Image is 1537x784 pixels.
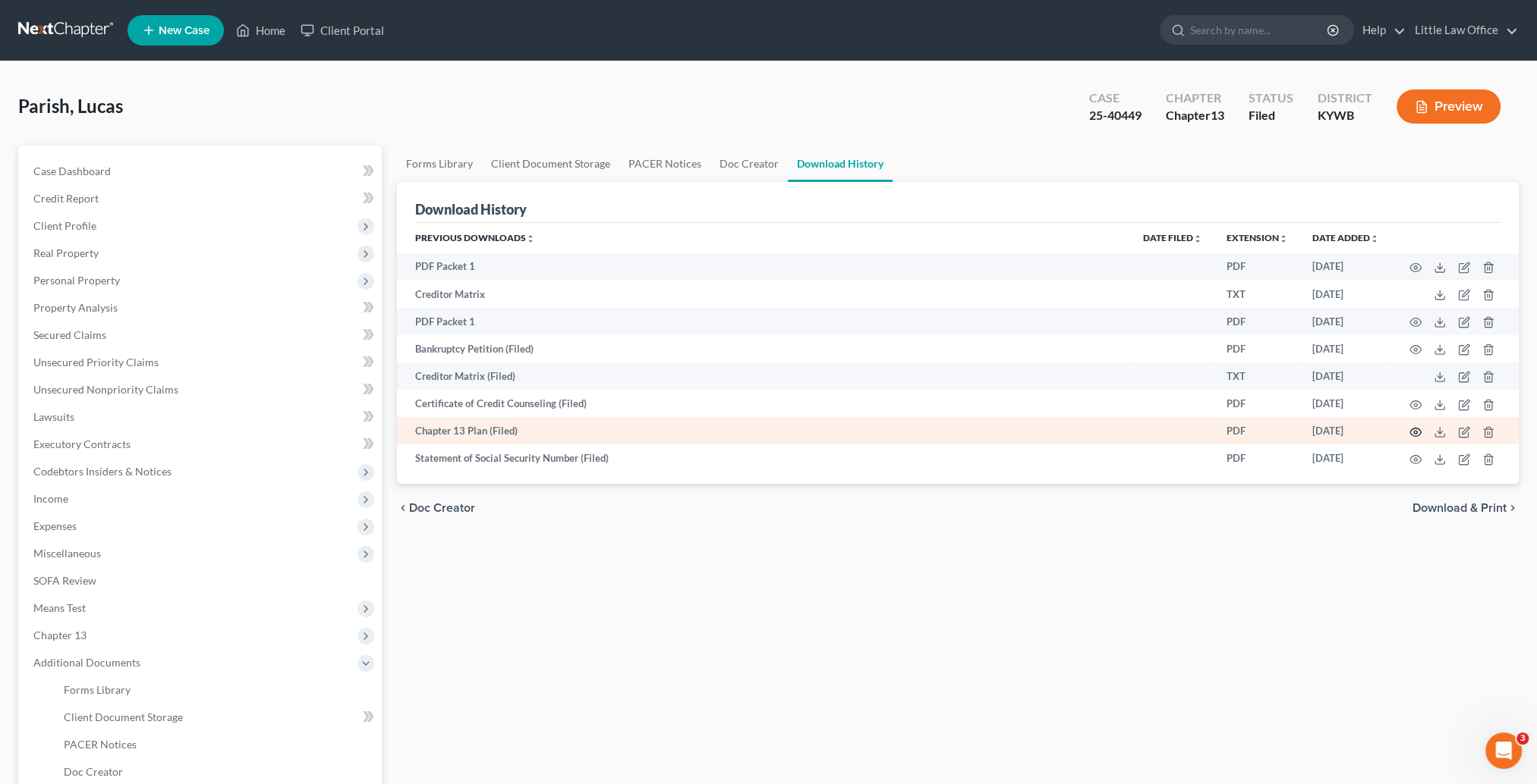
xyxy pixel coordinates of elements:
a: Unsecured Nonpriority Claims [21,376,382,403]
span: Credit Report [33,192,99,205]
td: Statement of Social Security Number (Filed) [397,444,1131,472]
td: [DATE] [1300,390,1391,417]
span: 13 [1211,108,1224,122]
td: [DATE] [1300,335,1391,362]
a: PACER Notices [52,731,382,758]
td: PDF [1214,390,1300,417]
div: District [1318,89,1372,107]
td: Creditor Matrix (Filed) [397,362,1131,390]
a: Help [1355,17,1406,44]
div: Case [1089,89,1142,107]
span: PACER Notices [64,738,137,751]
td: PDF Packet 1 [397,308,1131,335]
span: Client Profile [33,219,96,232]
a: Executory Contracts [21,431,382,458]
td: Chapter 13 Plan (Filed) [397,417,1131,444]
span: Doc Creator [64,765,123,778]
td: PDF [1214,444,1300,472]
span: Real Property [33,246,99,259]
i: unfold_more [1370,234,1379,243]
span: Expenses [33,519,77,532]
td: PDF [1214,417,1300,444]
span: Unsecured Priority Claims [33,356,159,368]
a: Extensionunfold_more [1227,232,1288,243]
button: Preview [1397,89,1501,124]
a: Unsecured Priority Claims [21,349,382,376]
a: Property Analysis [21,294,382,321]
td: [DATE] [1300,362,1391,390]
a: Previous Downloadsunfold_more [415,232,535,243]
div: Chapter [1166,107,1224,124]
a: Client Document Storage [482,146,619,182]
td: [DATE] [1300,308,1391,335]
td: TXT [1214,362,1300,390]
button: Download & Print chevron_right [1413,502,1519,514]
span: Codebtors Insiders & Notices [33,465,172,478]
a: Secured Claims [21,321,382,349]
span: Parish, Lucas [18,95,123,117]
span: Income [33,492,68,505]
a: Client Document Storage [52,704,382,731]
a: PACER Notices [619,146,710,182]
td: [DATE] [1300,253,1391,281]
span: Doc Creator [409,502,475,514]
span: Chapter 13 [33,629,87,641]
td: PDF [1214,253,1300,281]
td: Bankruptcy Petition (Filed) [397,335,1131,362]
td: Creditor Matrix [397,281,1131,308]
a: Date Filedunfold_more [1143,232,1202,243]
a: Credit Report [21,185,382,212]
div: Status [1249,89,1293,107]
a: Lawsuits [21,403,382,431]
td: PDF [1214,335,1300,362]
span: New Case [159,25,209,36]
span: Personal Property [33,274,120,287]
button: chevron_left Doc Creator [397,502,475,514]
td: PDF [1214,308,1300,335]
td: TXT [1214,281,1300,308]
a: Little Law Office [1407,17,1518,44]
div: 25-40449 [1089,107,1142,124]
iframe: Intercom live chat [1485,732,1522,769]
span: Lawsuits [33,410,74,423]
span: Executory Contracts [33,437,131,450]
div: Chapter [1166,89,1224,107]
a: Date addedunfold_more [1312,232,1379,243]
td: [DATE] [1300,281,1391,308]
i: unfold_more [1193,234,1202,243]
span: Means Test [33,601,86,614]
i: chevron_left [397,502,409,514]
a: Case Dashboard [21,158,382,185]
div: KYWB [1318,107,1372,124]
span: Property Analysis [33,301,118,314]
a: Client Portal [293,17,392,44]
span: Client Document Storage [64,710,183,723]
div: Filed [1249,107,1293,124]
div: Previous Downloads [397,223,1519,472]
span: Miscellaneous [33,547,101,560]
i: unfold_more [526,234,535,243]
i: chevron_right [1507,502,1519,514]
a: Download History [788,146,893,182]
td: [DATE] [1300,417,1391,444]
td: [DATE] [1300,444,1391,472]
i: unfold_more [1279,234,1288,243]
td: Certificate of Credit Counseling (Filed) [397,390,1131,417]
span: 3 [1517,732,1529,745]
div: Download History [415,200,527,218]
span: Download & Print [1413,502,1507,514]
a: Home [228,17,293,44]
a: Forms Library [52,676,382,704]
span: Secured Claims [33,328,106,341]
td: PDF Packet 1 [397,253,1131,281]
a: Forms Library [397,146,482,182]
a: Doc Creator [710,146,788,182]
span: Additional Documents [33,656,140,669]
a: SOFA Review [21,567,382,594]
span: Case Dashboard [33,165,111,177]
span: SOFA Review [33,574,96,587]
span: Unsecured Nonpriority Claims [33,383,178,396]
input: Search by name... [1190,16,1329,44]
span: Forms Library [64,683,131,696]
